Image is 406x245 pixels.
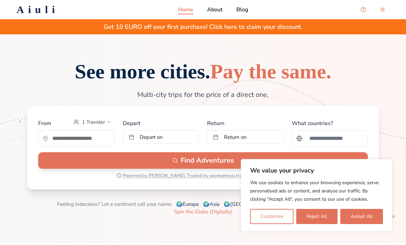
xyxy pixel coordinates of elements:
[305,132,364,145] input: Search for a country
[203,201,220,208] a: 🌍Asia
[38,152,368,169] button: Find Adventures
[207,5,223,14] a: About
[224,201,284,208] a: 🌍[GEOGRAPHIC_DATA]
[123,116,199,127] label: Depart
[140,134,163,141] span: Depart on
[87,90,319,100] p: Multi-city trips for the price of a direct one.
[38,119,51,127] label: From
[356,3,370,16] button: Open support chat
[207,130,284,144] button: Return on
[17,3,59,16] h2: Aiuli
[207,116,284,127] label: Return
[75,60,331,83] span: See more cities.
[117,173,289,178] button: Powered by [PERSON_NAME]. Trusted by spontaneous travelers across the globe.
[123,173,289,178] span: Powered by [PERSON_NAME]. Trusted by spontaneous travelers across the globe.
[250,179,383,203] p: We use cookies to enhance your browsing experience, serve personalised ads or content, and analys...
[57,201,172,208] span: Feeling indecisive? Let a continent call your name:
[250,166,383,175] p: We value your privacy
[174,208,232,215] a: Spin the Globe (Digitally)
[176,201,199,208] a: 🌍Europe
[71,116,115,127] button: Select passengers
[123,130,199,144] button: Depart on
[376,3,389,16] button: menu-button
[241,159,392,231] div: We value your privacy
[210,60,331,83] span: Pay the same.
[250,209,293,224] button: Customise
[224,134,247,141] span: Return on
[292,116,368,127] label: What countries?
[178,5,193,14] a: Home
[82,119,105,125] span: 1 Traveler
[6,3,70,16] a: Aiuli
[236,5,248,14] a: Blog
[340,209,383,224] button: Accept All
[296,209,337,224] button: Reject All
